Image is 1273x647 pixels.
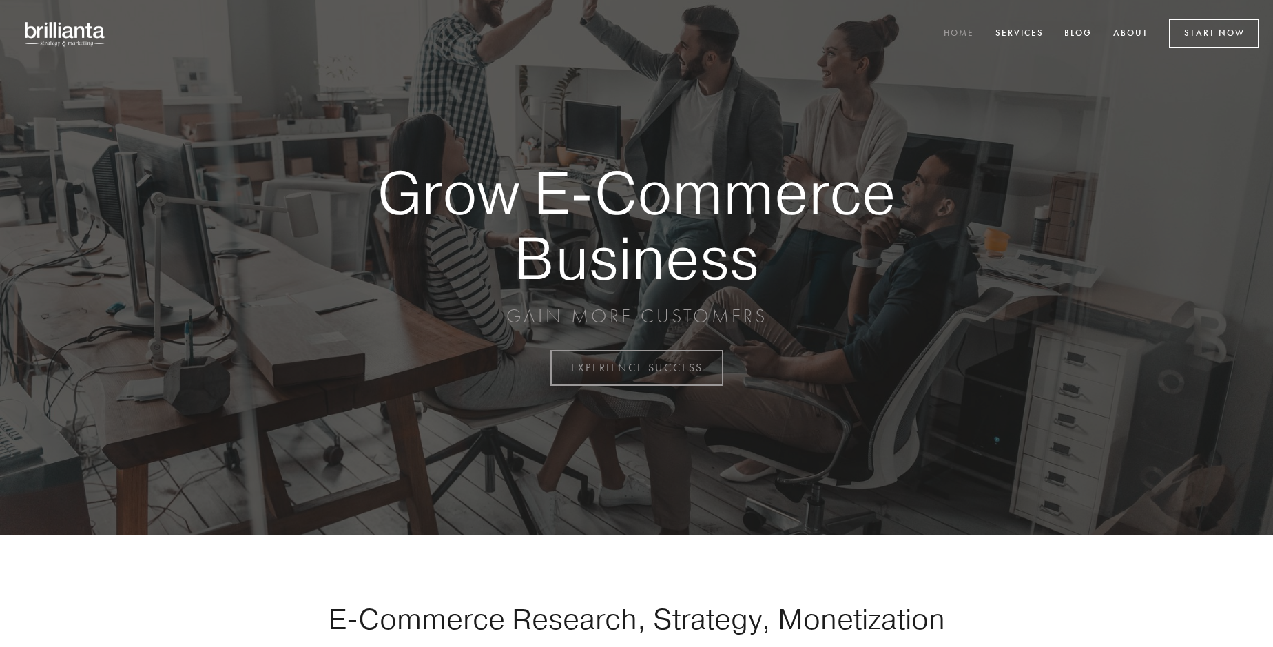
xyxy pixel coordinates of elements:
a: Blog [1055,23,1101,45]
a: Services [986,23,1053,45]
a: Home [935,23,983,45]
strong: Grow E-Commerce Business [329,160,944,290]
img: brillianta - research, strategy, marketing [14,14,117,54]
a: EXPERIENCE SUCCESS [550,350,723,386]
p: GAIN MORE CUSTOMERS [329,304,944,329]
a: About [1104,23,1157,45]
h1: E-Commerce Research, Strategy, Monetization [285,602,988,636]
a: Start Now [1169,19,1259,48]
